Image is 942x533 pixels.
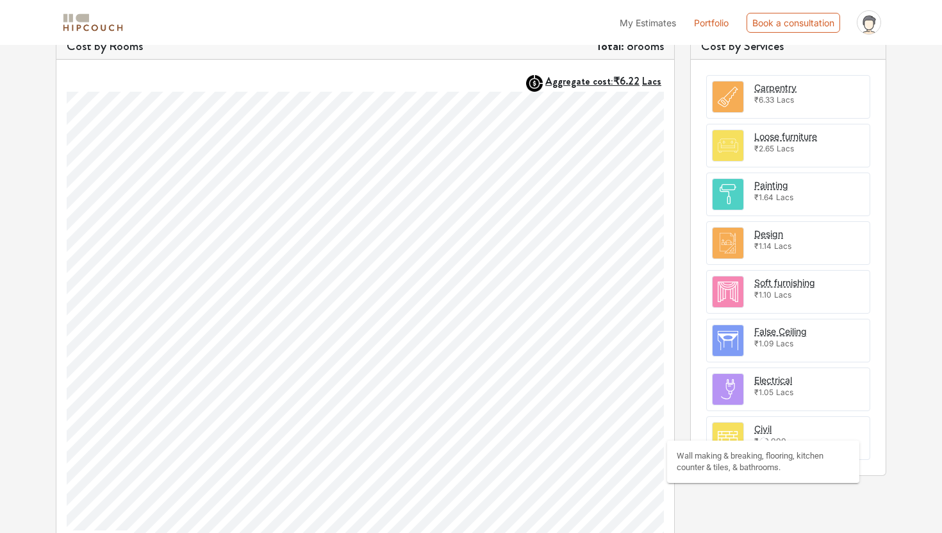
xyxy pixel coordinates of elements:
button: False Ceiling [754,325,807,338]
span: Lacs [777,95,794,105]
h5: Cost by Services [701,38,875,54]
img: room.svg [713,130,743,161]
span: Lacs [777,144,794,153]
a: Portfolio [694,16,729,30]
span: ₹1.09 [754,339,773,348]
span: logo-horizontal.svg [61,8,125,37]
button: Loose furniture [754,130,817,143]
button: Aggregate cost:₹6.22Lacs [545,75,664,87]
span: Lacs [774,290,791,300]
span: Lacs [774,241,791,251]
img: room.svg [713,179,743,210]
h5: Cost by Rooms [67,38,143,54]
button: Electrical [754,373,792,387]
img: room.svg [713,81,743,112]
span: ₹1.10 [754,290,772,300]
strong: Total: [595,37,624,55]
button: Design [754,227,783,241]
img: room.svg [713,276,743,307]
span: ₹2.65 [754,144,774,153]
span: ₹1.64 [754,192,773,202]
div: Book a consultation [747,13,840,33]
div: Wall making & breaking, flooring, kitchen counter & tiles, & bathrooms. [677,450,850,473]
button: Soft furnishing [754,276,815,289]
span: Lacs [776,387,793,397]
h5: 8 rooms [595,38,664,54]
span: ₹6.33 [754,95,774,105]
img: room.svg [713,423,743,453]
span: ₹6.22 [613,74,640,89]
span: Lacs [776,192,793,202]
img: room.svg [713,228,743,258]
img: room.svg [713,374,743,405]
strong: Aggregate cost: [545,74,661,89]
img: room.svg [713,325,743,356]
button: Painting [754,178,788,192]
button: Carpentry [754,81,797,94]
span: ₹1.14 [754,241,772,251]
img: AggregateIcon [526,75,543,92]
span: Lacs [642,74,661,89]
img: logo-horizontal.svg [61,12,125,34]
span: My Estimates [620,17,676,28]
span: ₹1.05 [754,387,773,397]
span: Lacs [776,339,793,348]
button: Civil [754,422,772,436]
